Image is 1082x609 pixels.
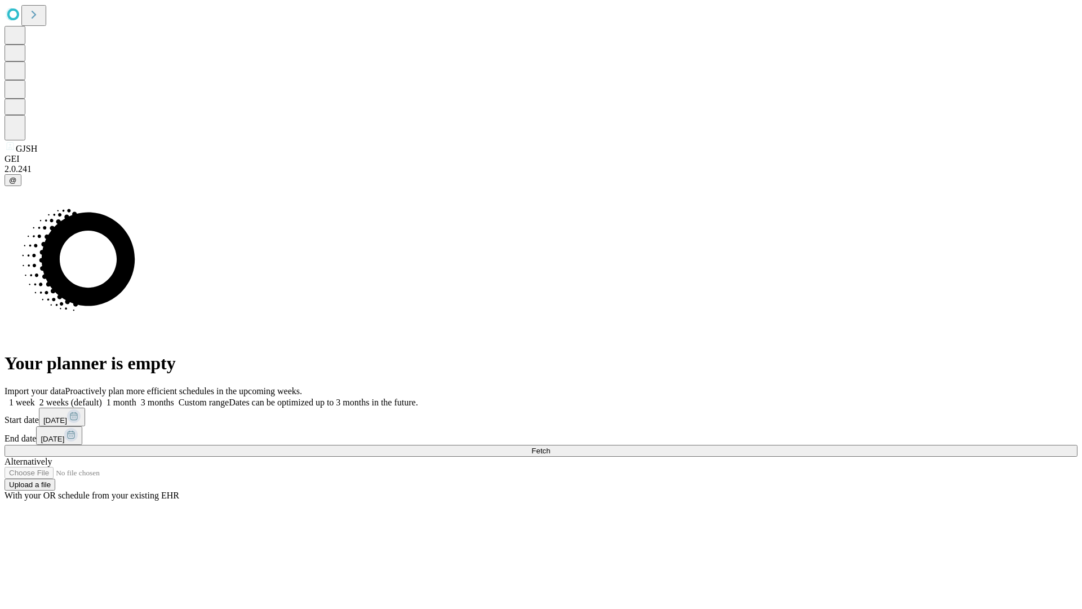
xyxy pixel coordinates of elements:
button: [DATE] [39,408,85,426]
span: 3 months [141,398,174,407]
div: Start date [5,408,1077,426]
span: GJSH [16,144,37,153]
span: [DATE] [43,416,67,425]
span: 1 month [107,398,136,407]
span: Proactively plan more efficient schedules in the upcoming weeks. [65,386,302,396]
h1: Your planner is empty [5,353,1077,374]
button: [DATE] [36,426,82,445]
span: Alternatively [5,457,52,466]
button: Fetch [5,445,1077,457]
span: Import your data [5,386,65,396]
span: 2 weeks (default) [39,398,102,407]
button: Upload a file [5,479,55,491]
span: @ [9,176,17,184]
div: 2.0.241 [5,164,1077,174]
button: @ [5,174,21,186]
span: Custom range [179,398,229,407]
div: GEI [5,154,1077,164]
span: [DATE] [41,435,64,443]
div: End date [5,426,1077,445]
span: Fetch [531,447,550,455]
span: 1 week [9,398,35,407]
span: With your OR schedule from your existing EHR [5,491,179,500]
span: Dates can be optimized up to 3 months in the future. [229,398,418,407]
